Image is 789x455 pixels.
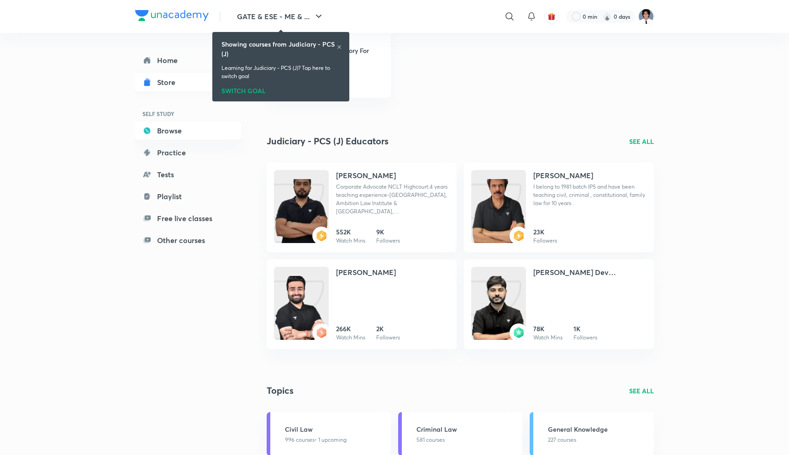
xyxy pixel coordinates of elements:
p: Watch Mins [533,333,563,342]
img: badge [316,230,327,241]
h6: 1K [573,324,597,333]
img: badge [316,327,327,338]
img: Unacademy [274,276,329,349]
a: Company Logo [135,10,209,23]
p: Learning for Judiciary - PCS (J)? Tap here to switch goal [221,64,340,80]
img: badge [513,230,524,241]
div: Store [157,77,181,88]
p: Followers [533,237,557,245]
a: Playlist [135,187,241,206]
h6: 2K [376,324,400,333]
a: Unacademybadge[PERSON_NAME]266KWatch Mins2KFollowers [267,259,457,349]
a: Other courses [135,231,241,249]
a: Store [135,73,241,91]
img: Company Logo [135,10,209,21]
div: SWITCH GOAL [221,84,340,94]
p: Followers [376,333,400,342]
img: Unacademy [274,179,329,252]
img: Unacademy [471,179,526,252]
button: avatar [544,9,559,24]
h4: [PERSON_NAME] [336,170,396,181]
img: streak [603,12,612,21]
div: 996 courses • 1 upcoming [285,436,347,444]
h6: 9K [376,227,400,237]
h3: Judiciary - PCS (J) Educators [267,134,389,148]
h6: 266K [336,324,365,333]
a: Unacademybadge[PERSON_NAME]Corporate Advocate NCLT Highcourt.4 years teaching experience-[GEOGRAP... [267,163,457,252]
h6: 78K [533,324,563,333]
h4: [PERSON_NAME] [336,267,396,278]
img: Unacademy [471,276,526,349]
h4: Topics [267,384,294,397]
h6: Showing courses from Judiciary - PCS (J) [221,39,337,58]
a: Practice [135,143,241,162]
p: Followers [573,333,597,342]
p: Corporate Advocate NCLT Highcourt.4 years teaching experience-LIME institute Chandausi, Ambition ... [336,183,449,216]
p: Watch Mins [336,333,365,342]
img: Kiren Joseph [638,9,654,24]
h6: SELF STUDY [135,106,241,122]
a: Tests [135,165,241,184]
h4: [PERSON_NAME] [533,170,593,181]
a: SEE ALL [629,386,654,396]
button: GATE & ESE - ME & ... [231,7,330,26]
a: Free live classes [135,209,241,227]
h3: Civil Law [285,424,385,434]
a: Home [135,51,241,69]
h6: 23K [533,227,557,237]
a: Browse [135,122,241,140]
img: badge [513,327,524,338]
h3: Criminal Law [416,424,517,434]
a: Unacademybadge[PERSON_NAME]I belong to 1981 batch IPS and have been teaching civil, criminal , co... [464,163,654,252]
img: avatar [547,12,556,21]
a: Unacademybadge[PERSON_NAME] Dev [PERSON_NAME]78KWatch Mins1KFollowers [464,259,654,349]
p: Followers [376,237,400,245]
h4: [PERSON_NAME] Dev [PERSON_NAME] [533,267,647,278]
a: SEE ALL [629,137,654,146]
div: 227 courses [548,436,576,444]
div: 581 courses [416,436,445,444]
p: I belong to 1981 batch IPS and have been teaching civil, criminal , constitutional, family law fo... [533,183,647,207]
h6: 552K [336,227,365,237]
h3: General Knowledge [548,424,648,434]
p: Watch Mins [336,237,365,245]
